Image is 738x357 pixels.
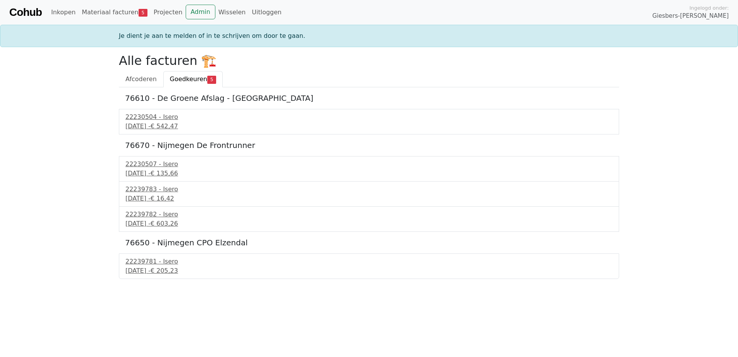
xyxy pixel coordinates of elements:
a: Cohub [9,3,42,22]
h2: Alle facturen 🏗️ [119,53,619,68]
span: 5 [139,9,147,17]
div: 22239781 - Isero [125,257,613,266]
a: 22230507 - Isero[DATE] -€ 135,66 [125,160,613,178]
a: 22239781 - Isero[DATE] -€ 205,23 [125,257,613,275]
a: Projecten [151,5,186,20]
a: Afcoderen [119,71,163,87]
div: [DATE] - [125,194,613,203]
h5: 76670 - Nijmegen De Frontrunner [125,141,613,150]
span: € 16,42 [151,195,174,202]
a: Materiaal facturen5 [79,5,151,20]
span: € 205,23 [151,267,178,274]
div: [DATE] - [125,219,613,228]
span: Goedkeuren [170,75,207,83]
a: 22239783 - Isero[DATE] -€ 16,42 [125,185,613,203]
span: € 135,66 [151,170,178,177]
div: [DATE] - [125,169,613,178]
a: Admin [186,5,215,19]
h5: 76650 - Nijmegen CPO Elzendal [125,238,613,247]
a: Goedkeuren5 [163,71,223,87]
a: 22230504 - Isero[DATE] -€ 542,47 [125,112,613,131]
span: Afcoderen [125,75,157,83]
span: € 603,26 [151,220,178,227]
div: 22230504 - Isero [125,112,613,122]
div: 22239782 - Isero [125,210,613,219]
span: Ingelogd onder: [689,4,729,12]
a: 22239782 - Isero[DATE] -€ 603,26 [125,210,613,228]
h5: 76610 - De Groene Afslag - [GEOGRAPHIC_DATA] [125,93,613,103]
a: Uitloggen [249,5,285,20]
div: 22239783 - Isero [125,185,613,194]
div: Je dient je aan te melden of in te schrijven om door te gaan. [114,31,624,41]
a: Inkopen [48,5,78,20]
div: 22230507 - Isero [125,160,613,169]
span: 5 [207,76,216,83]
div: [DATE] - [125,122,613,131]
div: [DATE] - [125,266,613,275]
span: € 542,47 [151,122,178,130]
span: Giesbers-[PERSON_NAME] [652,12,729,20]
a: Wisselen [215,5,249,20]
